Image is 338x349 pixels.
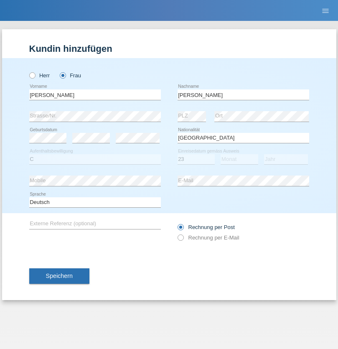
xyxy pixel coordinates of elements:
label: Rechnung per Post [178,224,235,230]
label: Rechnung per E-Mail [178,234,239,241]
input: Rechnung per E-Mail [178,234,183,245]
input: Herr [29,72,35,78]
button: Speichern [29,268,89,284]
input: Rechnung per Post [178,224,183,234]
input: Frau [60,72,65,78]
label: Herr [29,72,50,79]
label: Frau [60,72,81,79]
a: menu [317,8,334,13]
i: menu [321,7,330,15]
span: Speichern [46,273,73,279]
h1: Kundin hinzufügen [29,43,309,54]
